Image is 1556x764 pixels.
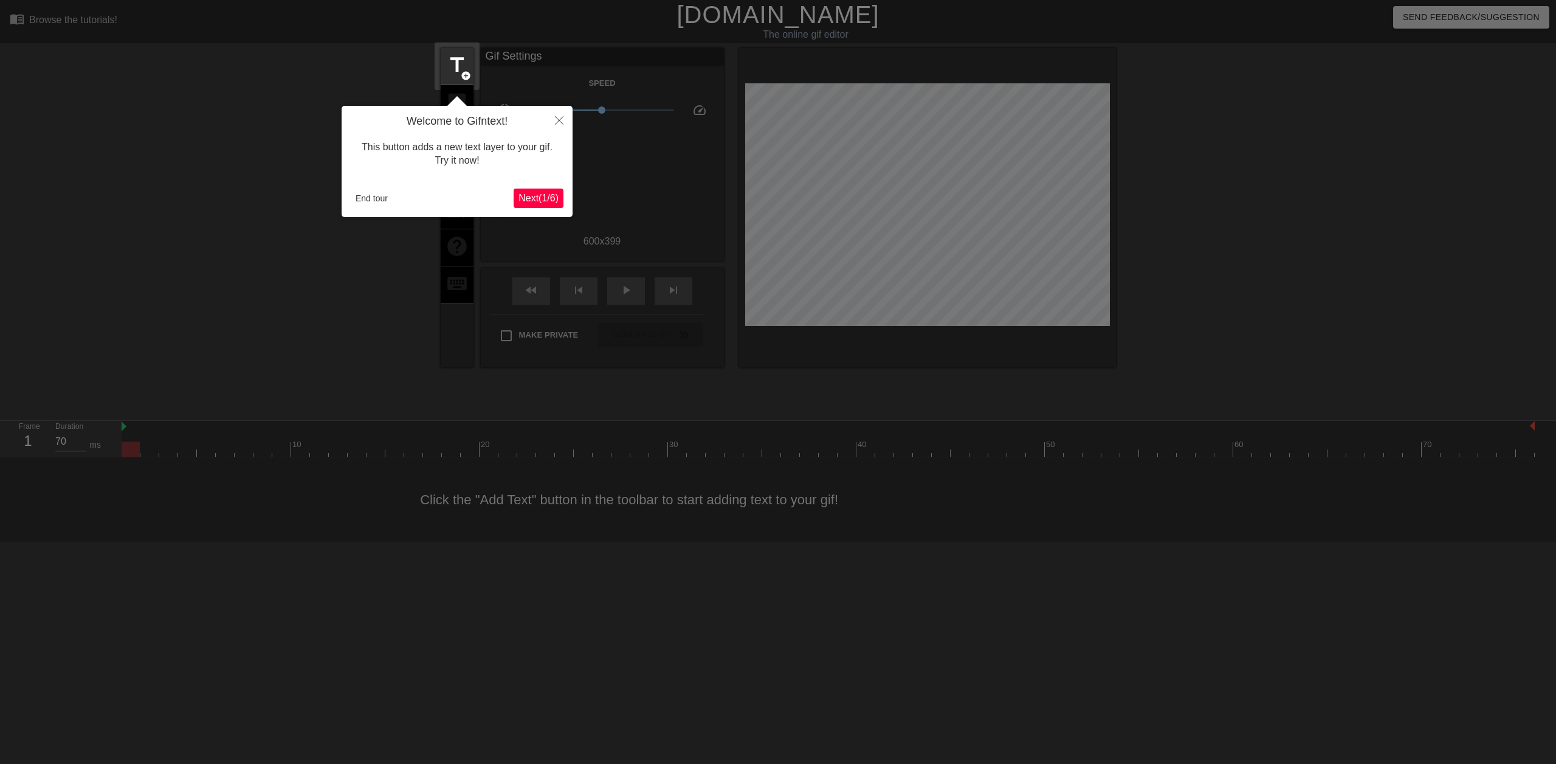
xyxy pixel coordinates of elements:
[546,106,573,134] button: Close
[351,189,393,207] button: End tour
[351,128,563,180] div: This button adds a new text layer to your gif. Try it now!
[514,189,563,208] button: Next
[518,193,559,203] span: Next ( 1 / 6 )
[351,115,563,128] h4: Welcome to Gifntext!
